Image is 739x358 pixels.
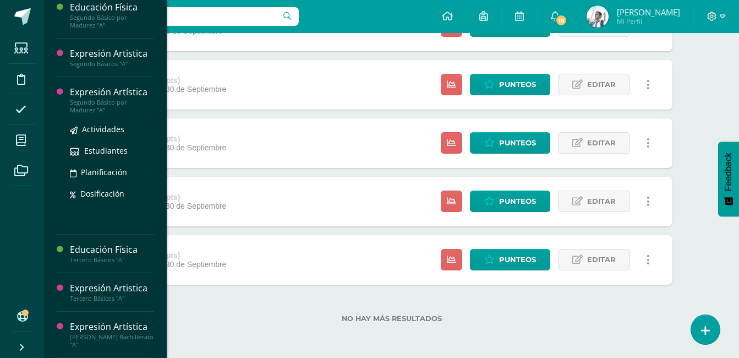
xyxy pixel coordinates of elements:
[587,74,616,95] span: Editar
[70,144,154,157] a: Estudiantes
[587,133,616,153] span: Editar
[70,86,154,114] a: Expresión ArtísticaSegundo Básico por Madurez "A"
[124,134,226,143] div: ACT 3
[587,6,609,28] img: 8923f2f30d3d82c54aba1834663a8507.png
[499,191,536,211] span: Punteos
[617,7,680,18] span: [PERSON_NAME]
[166,85,227,94] span: 30 de Septiembre
[70,282,154,295] div: Expresión Artistica
[70,187,154,200] a: Dosificación
[124,76,226,85] div: ACT 4
[555,14,567,26] span: 18
[587,249,616,270] span: Editar
[70,60,154,68] div: Segundo Básicos "A"
[724,153,733,191] span: Feedback
[70,1,154,14] div: Educación Física
[111,314,672,323] label: No hay más resultados
[70,1,154,29] a: Educación FísicaSegundo Básico por Madurez "A"
[70,295,154,302] div: Tercero Básicos "A"
[70,282,154,302] a: Expresión ArtisticaTercero Básicos "A"
[166,143,227,152] span: 30 de Septiembre
[70,256,154,264] div: Tercero Básicos "A"
[70,243,154,256] div: Educación Física
[70,86,154,99] div: Expresión Artística
[499,249,536,270] span: Punteos
[587,191,616,211] span: Editar
[70,47,154,60] div: Expresión Artistica
[70,123,154,135] a: Actividades
[166,260,227,269] span: 30 de Septiembre
[499,133,536,153] span: Punteos
[70,321,154,349] a: Expresión Artística[PERSON_NAME] Bachillerato "A"
[470,249,550,270] a: Punteos
[51,7,299,26] input: Busca un usuario...
[718,142,739,216] button: Feedback - Mostrar encuesta
[470,191,550,212] a: Punteos
[80,188,124,199] span: Dosificación
[166,202,227,210] span: 30 de Septiembre
[70,47,154,68] a: Expresión ArtisticaSegundo Básicos "A"
[70,14,154,29] div: Segundo Básico por Madurez "A"
[617,17,680,26] span: Mi Perfil
[70,243,154,264] a: Educación FísicaTercero Básicos "A"
[70,321,154,333] div: Expresión Artística
[124,193,226,202] div: ACT 2
[70,333,154,349] div: [PERSON_NAME] Bachillerato "A"
[70,99,154,114] div: Segundo Básico por Madurez "A"
[124,251,226,260] div: ACT 1
[70,166,154,178] a: Planificación
[82,124,124,134] span: Actividades
[499,74,536,95] span: Punteos
[81,167,127,177] span: Planificación
[84,145,128,156] span: Estudiantes
[470,132,550,154] a: Punteos
[470,74,550,95] a: Punteos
